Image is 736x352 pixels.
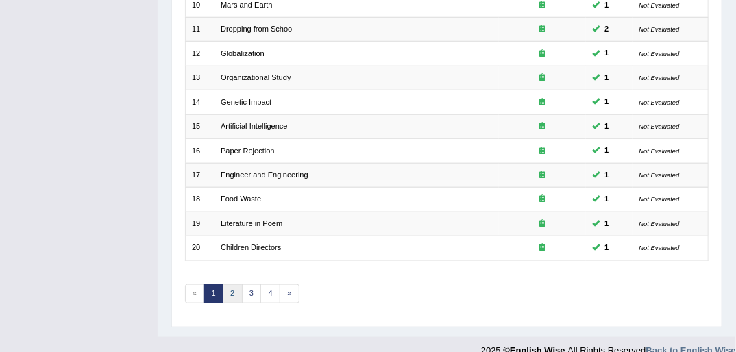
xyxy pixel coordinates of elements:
[185,66,214,90] td: 13
[600,47,613,60] span: You can still take this question
[185,90,214,114] td: 14
[185,17,214,41] td: 11
[639,244,680,251] small: Not Evaluated
[505,121,580,132] div: Exam occurring question
[639,99,680,106] small: Not Evaluated
[221,219,282,227] a: Literature in Poem
[221,147,275,155] a: Paper Rejection
[221,49,265,58] a: Globalization
[639,171,680,179] small: Not Evaluated
[600,169,613,181] span: You can still take this question
[221,122,288,130] a: Artificial Intelligence
[600,121,613,133] span: You can still take this question
[639,123,680,130] small: Not Evaluated
[600,242,613,254] span: You can still take this question
[639,1,680,9] small: Not Evaluated
[185,236,214,260] td: 20
[242,284,262,303] a: 3
[600,23,613,36] span: You can still take this question
[639,147,680,155] small: Not Evaluated
[505,170,580,181] div: Exam occurring question
[221,243,281,251] a: Children Directors
[505,49,580,60] div: Exam occurring question
[221,171,308,179] a: Engineer and Engineering
[185,188,214,212] td: 18
[505,146,580,157] div: Exam occurring question
[204,284,223,303] a: 1
[260,284,280,303] a: 4
[505,194,580,205] div: Exam occurring question
[185,139,214,163] td: 16
[600,193,613,205] span: You can still take this question
[639,50,680,58] small: Not Evaluated
[639,220,680,227] small: Not Evaluated
[223,284,243,303] a: 2
[505,242,580,253] div: Exam occurring question
[600,72,613,84] span: You can still take this question
[639,74,680,81] small: Not Evaluated
[600,96,613,108] span: You can still take this question
[639,25,680,33] small: Not Evaluated
[185,284,205,303] span: «
[185,114,214,138] td: 15
[505,24,580,35] div: Exam occurring question
[185,42,214,66] td: 12
[221,194,261,203] a: Food Waste
[185,163,214,187] td: 17
[600,218,613,230] span: You can still take this question
[185,212,214,236] td: 19
[505,218,580,229] div: Exam occurring question
[221,25,294,33] a: Dropping from School
[505,73,580,84] div: Exam occurring question
[221,1,273,9] a: Mars and Earth
[280,284,299,303] a: »
[221,73,291,81] a: Organizational Study
[639,195,680,203] small: Not Evaluated
[221,98,271,106] a: Genetic Impact
[600,144,613,157] span: You can still take this question
[505,97,580,108] div: Exam occurring question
